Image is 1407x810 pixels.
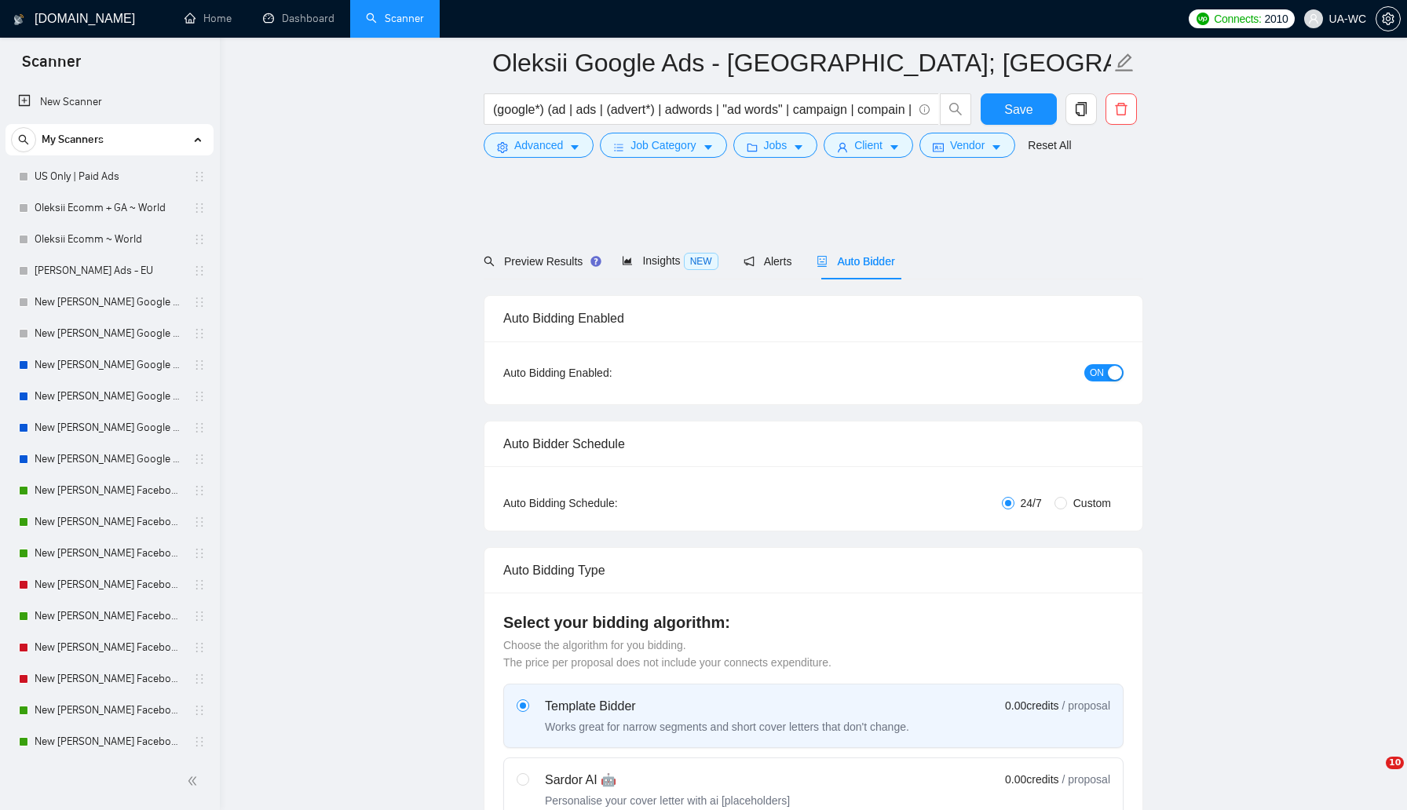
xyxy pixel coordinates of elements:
[193,359,206,371] span: holder
[35,255,184,286] a: [PERSON_NAME] Ads - EU
[35,506,184,538] a: New [PERSON_NAME] Facebook Ads Other Specific - [GEOGRAPHIC_DATA]|[GEOGRAPHIC_DATA]
[1376,13,1401,25] a: setting
[600,133,726,158] button: barsJob Categorycaret-down
[193,547,206,560] span: holder
[193,610,206,622] span: holder
[193,327,206,340] span: holder
[744,256,755,267] span: notification
[1114,53,1135,73] span: edit
[1106,102,1136,116] span: delete
[193,641,206,654] span: holder
[744,255,792,268] span: Alerts
[703,141,714,153] span: caret-down
[1005,697,1058,714] span: 0.00 credits
[35,726,184,757] a: New [PERSON_NAME] Facebook Ads - Rest of the World
[12,134,35,145] span: search
[35,443,184,475] a: New [PERSON_NAME] Google Ads - Rest of the World excl. Poor
[837,141,848,153] span: user
[193,233,206,246] span: holder
[1376,13,1400,25] span: setting
[622,255,633,266] span: area-chart
[545,697,909,716] div: Template Bidder
[514,137,563,154] span: Advanced
[503,296,1124,341] div: Auto Bidding Enabled
[1376,6,1401,31] button: setting
[1065,93,1097,125] button: copy
[193,673,206,685] span: holder
[622,254,718,267] span: Insights
[193,453,206,465] span: holder
[1014,494,1048,512] span: 24/7
[35,695,184,726] a: New [PERSON_NAME] Facebook Ads - [GEOGRAPHIC_DATA]/JP/CN/[GEOGRAPHIC_DATA]/SG/HK/QA/[GEOGRAPHIC_D...
[991,141,1002,153] span: caret-down
[1386,757,1404,769] span: 10
[35,224,184,255] a: Oleksii Ecomm ~ World
[11,127,36,152] button: search
[941,102,970,116] span: search
[35,192,184,224] a: Oleksii Ecomm + GA ~ World
[5,86,214,118] li: New Scanner
[35,349,184,381] a: New [PERSON_NAME] Google Ads - Nordic
[193,170,206,183] span: holder
[764,137,788,154] span: Jobs
[817,256,828,267] span: robot
[484,133,594,158] button: settingAdvancedcaret-down
[187,773,203,789] span: double-left
[1028,137,1071,154] a: Reset All
[9,50,93,83] span: Scanner
[35,161,184,192] a: US Only | Paid Ads
[733,133,818,158] button: folderJobscaret-down
[545,719,909,735] div: Works great for narrow segments and short cover letters that don't change.
[35,286,184,318] a: New [PERSON_NAME] Google Ads - EU+CH ex Nordic
[1062,772,1110,787] span: / proposal
[263,12,334,25] a: dashboardDashboard
[193,390,206,403] span: holder
[35,569,184,600] a: New [PERSON_NAME] Facebook Ads - EU+CH ex Nordic
[193,704,206,717] span: holder
[484,256,495,267] span: search
[35,663,184,695] a: New [PERSON_NAME] Facebook Ads - /AU/[GEOGRAPHIC_DATA]/
[569,141,580,153] span: caret-down
[1354,757,1391,794] iframe: Intercom live chat
[1066,102,1096,116] span: copy
[35,632,184,663] a: New [PERSON_NAME] Facebook Ads - [GEOGRAPHIC_DATA]/IR/[GEOGRAPHIC_DATA]
[35,318,184,349] a: New [PERSON_NAME] Google Ads Other - [GEOGRAPHIC_DATA]|[GEOGRAPHIC_DATA]
[13,7,24,32] img: logo
[889,141,900,153] span: caret-down
[503,421,1124,466] div: Auto Bidder Schedule
[497,141,508,153] span: setting
[193,265,206,277] span: holder
[503,611,1124,633] h4: Select your bidding algorithm:
[484,255,597,268] span: Preview Results
[193,516,206,528] span: holder
[824,133,913,158] button: userClientcaret-down
[503,494,710,512] div: Auto Bidding Schedule:
[817,255,894,268] span: Auto Bidder
[1308,13,1319,24] span: user
[1197,13,1209,25] img: upwork-logo.png
[747,141,758,153] span: folder
[589,254,603,268] div: Tooltip anchor
[193,202,206,214] span: holder
[981,93,1057,125] button: Save
[35,538,184,569] a: New [PERSON_NAME] Facebook Ads Other non-Specific - [GEOGRAPHIC_DATA]|[GEOGRAPHIC_DATA]
[193,578,206,591] span: holder
[1004,100,1032,119] span: Save
[35,412,184,443] a: New [PERSON_NAME] Google Ads - [GEOGRAPHIC_DATA]/JP/CN/IL/SG/HK/QA/[GEOGRAPHIC_DATA]
[1005,771,1058,788] span: 0.00 credits
[1090,364,1104,381] span: ON
[185,12,232,25] a: homeHome
[1062,698,1110,713] span: / proposal
[1214,10,1261,27] span: Connects:
[193,296,206,308] span: holder
[193,421,206,434] span: holder
[950,137,985,154] span: Vendor
[545,793,790,808] div: Personalise your cover letter with ai [placeholders]
[366,12,424,25] a: searchScanner
[193,484,206,497] span: holder
[493,100,912,119] input: Search Freelance Jobs...
[919,104,930,115] span: info-circle
[35,475,184,506] a: New [PERSON_NAME] Facebook Ads Leads - [GEOGRAPHIC_DATA]|[GEOGRAPHIC_DATA]
[193,735,206,748] span: holder
[1105,93,1137,125] button: delete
